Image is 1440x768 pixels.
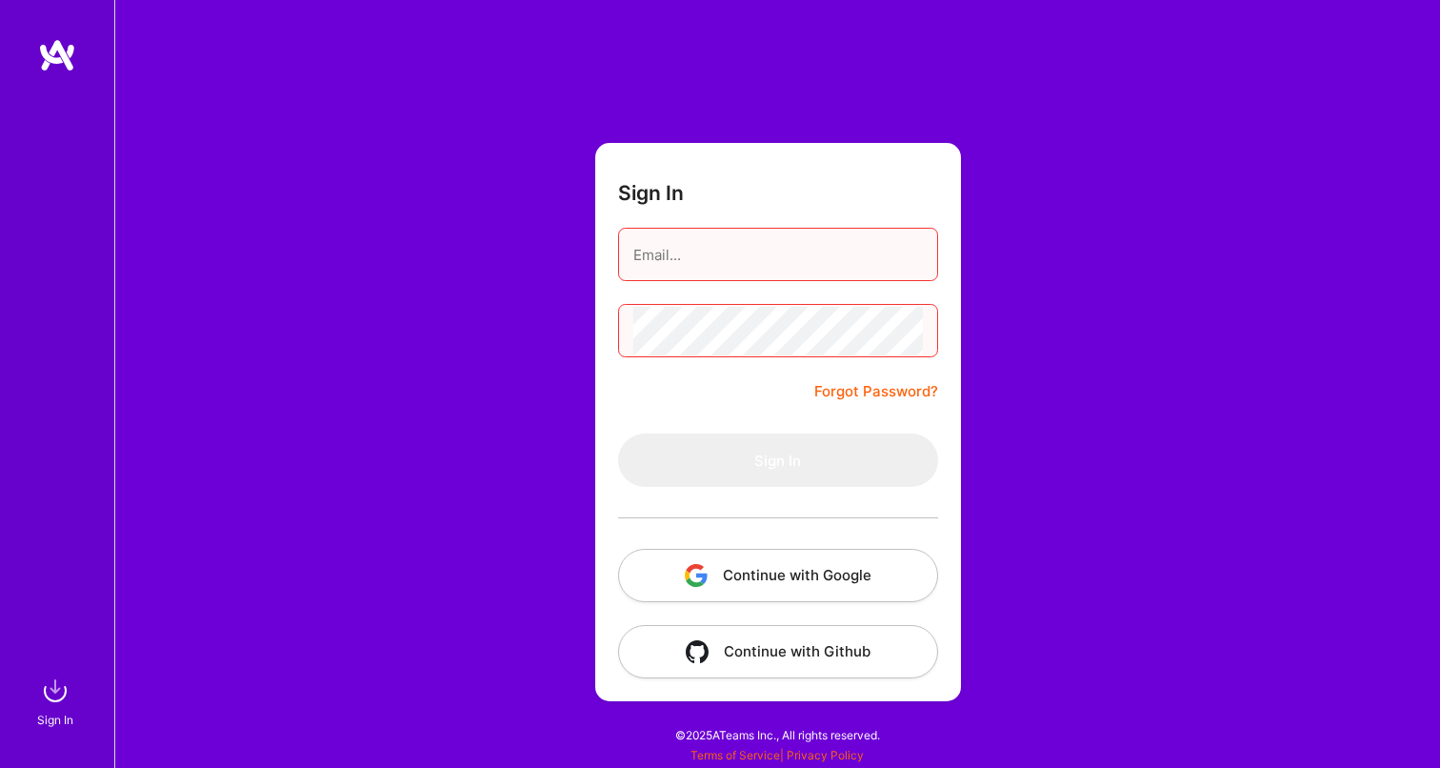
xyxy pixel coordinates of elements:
[686,640,709,663] img: icon
[618,434,938,487] button: Sign In
[618,625,938,678] button: Continue with Github
[690,748,864,762] span: |
[37,710,73,730] div: Sign In
[633,231,923,279] input: Email...
[787,748,864,762] a: Privacy Policy
[38,38,76,72] img: logo
[690,748,780,762] a: Terms of Service
[36,672,74,710] img: sign in
[40,672,74,730] a: sign inSign In
[814,380,938,403] a: Forgot Password?
[685,564,708,587] img: icon
[618,181,684,205] h3: Sign In
[114,711,1440,758] div: © 2025 ATeams Inc., All rights reserved.
[618,549,938,602] button: Continue with Google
